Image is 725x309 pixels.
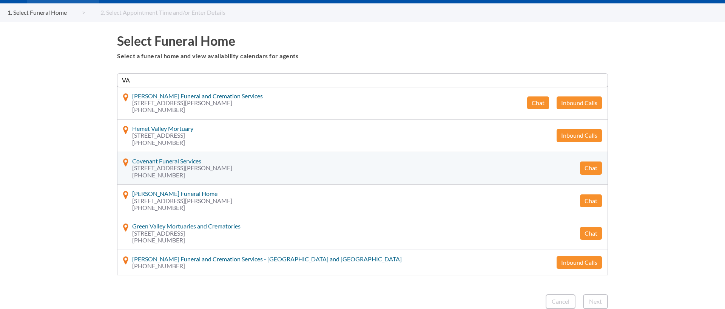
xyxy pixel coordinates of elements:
[557,96,602,109] button: Inbound Calls
[132,262,402,269] span: [PHONE_NUMBER]
[132,106,263,113] span: [PHONE_NUMBER]
[132,132,193,139] span: [STREET_ADDRESS]
[132,157,201,165] span: Covenant Funeral Services
[132,139,193,146] span: [PHONE_NUMBER]
[132,172,232,179] span: [PHONE_NUMBER]
[132,197,232,204] span: [STREET_ADDRESS][PERSON_NAME]
[132,99,263,106] span: [STREET_ADDRESS][PERSON_NAME]
[132,190,217,197] span: [PERSON_NAME] Funeral Home
[527,96,549,109] button: Chat
[117,53,608,59] h6: Select a funeral home and view availability calendars for agents
[580,161,602,174] button: Chat
[546,294,575,309] button: Cancel
[132,237,241,244] span: [PHONE_NUMBER]
[132,255,402,262] span: [PERSON_NAME] Funeral and Cremation Services - [GEOGRAPHIC_DATA] and [GEOGRAPHIC_DATA]
[580,194,602,207] button: Chat
[580,227,602,240] button: Chat
[117,73,608,87] input: Search for a funeral home...
[132,165,232,171] span: [STREET_ADDRESS][PERSON_NAME]
[557,256,602,269] button: Inbound Calls
[583,294,608,309] button: Next
[132,92,263,99] span: [PERSON_NAME] Funeral and Cremation Services
[117,33,608,48] h1: Select Funeral Home
[557,129,602,142] button: Inbound Calls
[132,204,232,211] span: [PHONE_NUMBER]
[132,222,241,230] span: Green Valley Mortuaries and Crematories
[132,230,241,237] span: [STREET_ADDRESS]
[132,125,193,132] span: Hemet Valley Mortuary
[8,9,85,16] a: 1. Select Funeral Home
